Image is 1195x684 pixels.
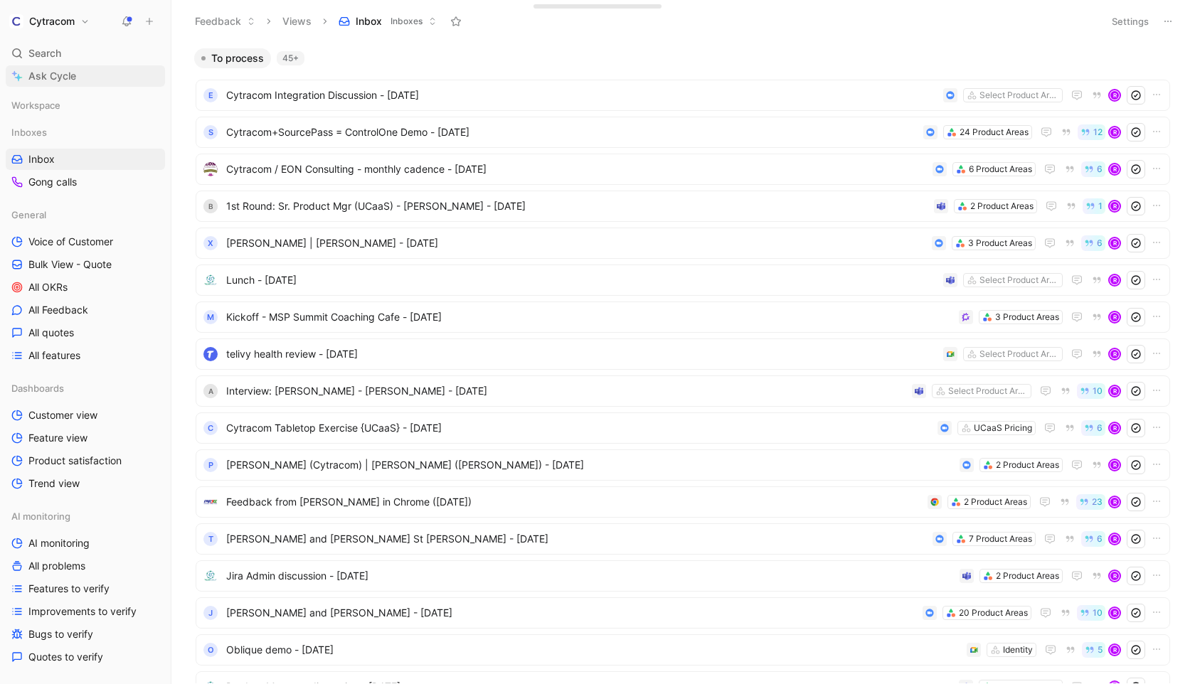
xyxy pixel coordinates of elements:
[203,569,218,583] img: logo
[226,198,928,215] span: 1st Round: Sr. Product Mgr (UCaaS) - [PERSON_NAME] - [DATE]
[996,458,1059,472] div: 2 Product Areas
[203,162,218,176] img: logo
[226,420,932,437] span: Cytracom Tabletop Exercise {UCaaS} - [DATE]
[6,601,165,622] a: Improvements to verify
[1083,198,1105,214] button: 1
[28,280,68,294] span: All OKRs
[226,530,927,547] span: [PERSON_NAME] and [PERSON_NAME] St [PERSON_NAME] - [DATE]
[6,533,165,554] a: AI monitoring
[226,272,938,289] span: Lunch - [DATE]
[1110,349,1120,359] div: R
[226,346,938,363] span: telivy health review - [DATE]
[1093,128,1103,137] span: 12
[6,450,165,471] a: Product satisfaction
[970,199,1034,213] div: 2 Product Areas
[28,454,122,468] span: Product satisfaction
[1110,164,1120,174] div: R
[28,152,55,166] span: Inbox
[1081,420,1105,436] button: 6
[1098,202,1103,210] span: 1
[196,228,1170,259] a: X[PERSON_NAME] | [PERSON_NAME] - [DATE]3 Product Areas6R
[1110,497,1120,507] div: R
[203,458,218,472] div: P
[1110,534,1120,544] div: R
[6,345,165,366] a: All features
[226,456,954,474] span: [PERSON_NAME] (Cytracom) | [PERSON_NAME] ([PERSON_NAME]) - [DATE]
[28,175,77,189] span: Gong calls
[6,254,165,275] a: Bulk View - Quote
[1097,239,1103,247] span: 6
[6,473,165,494] a: Trend view
[196,264,1170,296] a: logoLunch - [DATE]Select Product AreasR
[968,236,1032,250] div: 3 Product Areas
[226,309,953,326] span: Kickoff - MSP Summit Coaching Cafe - [DATE]
[6,378,165,494] div: DashboardsCustomer viewFeature viewProduct satisfactionTrend view
[203,236,218,250] div: X
[28,348,80,363] span: All features
[226,493,922,511] span: Feedback from [PERSON_NAME] in Chrome ([DATE])
[969,532,1032,546] div: 7 Product Areas
[203,643,218,657] div: O
[196,338,1170,370] a: logotelivy health review - [DATE]Select Product AreasR
[6,171,165,193] a: Gong calls
[28,45,61,62] span: Search
[6,299,165,321] a: All Feedback
[6,149,165,170] a: Inbox
[196,560,1170,592] a: logoJira Admin discussion - [DATE]2 Product AreasR
[226,383,906,400] span: Interview: [PERSON_NAME] - [PERSON_NAME] - [DATE]
[28,303,88,317] span: All Feedback
[6,204,165,225] div: General
[6,11,93,31] button: CytracomCytracom
[1105,11,1155,31] button: Settings
[196,375,1170,407] a: AInterview: [PERSON_NAME] - [PERSON_NAME] - [DATE]Select Product Areas10R
[6,624,165,645] a: Bugs to verify
[1110,312,1120,322] div: R
[969,162,1032,176] div: 6 Product Areas
[226,87,938,104] span: Cytracom Integration Discussion - [DATE]
[28,476,80,491] span: Trend view
[959,606,1028,620] div: 20 Product Areas
[6,646,165,668] a: Quotes to verify
[1110,423,1120,433] div: R
[1093,387,1103,395] span: 10
[226,604,917,621] span: [PERSON_NAME] and [PERSON_NAME] - [DATE]
[203,273,218,287] img: logo
[6,506,165,527] div: AI monitoring
[28,235,113,249] span: Voice of Customer
[1110,386,1120,396] div: R
[1110,608,1120,618] div: R
[11,509,70,523] span: AI monitoring
[11,98,60,112] span: Workspace
[1003,643,1033,657] div: Identity
[948,384,1028,398] div: Select Product Areas
[391,14,423,28] span: Inboxes
[332,11,443,32] button: InboxInboxes
[203,532,218,546] div: T
[6,555,165,577] a: All problems
[1110,460,1120,470] div: R
[28,326,74,340] span: All quotes
[28,536,90,550] span: AI monitoring
[226,641,961,658] span: Oblique demo - [DATE]
[1097,424,1103,432] span: 6
[6,122,165,143] div: Inboxes
[356,14,382,28] span: Inbox
[28,604,137,619] span: Improvements to verify
[1076,494,1105,510] button: 23
[6,65,165,87] a: Ask Cycle
[226,235,926,252] span: [PERSON_NAME] | [PERSON_NAME] - [DATE]
[28,408,97,422] span: Customer view
[1110,238,1120,248] div: R
[29,15,75,28] h1: Cytracom
[28,559,85,573] span: All problems
[1081,531,1105,547] button: 6
[203,384,218,398] div: A
[188,11,262,32] button: Feedback
[203,606,218,620] div: J
[1110,127,1120,137] div: R
[203,199,218,213] div: B
[1110,571,1120,581] div: R
[196,412,1170,444] a: CCytracom Tabletop Exercise {UCaaS} - [DATE]UCaaS Pricing6R
[11,381,64,395] span: Dashboards
[28,627,93,641] span: Bugs to verify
